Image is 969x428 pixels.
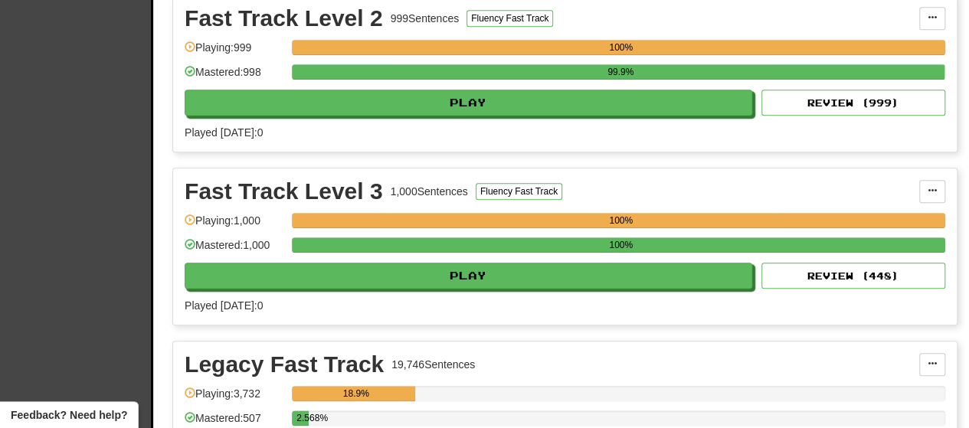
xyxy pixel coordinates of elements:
[466,10,553,27] button: Fluency Fast Track
[296,40,945,55] div: 100%
[185,353,384,376] div: Legacy Fast Track
[296,386,415,401] div: 18.9%
[761,90,945,116] button: Review (999)
[185,386,284,411] div: Playing: 3,732
[11,407,127,423] span: Open feedback widget
[185,40,284,65] div: Playing: 999
[185,180,383,203] div: Fast Track Level 3
[185,7,383,30] div: Fast Track Level 2
[476,183,562,200] button: Fluency Fast Track
[296,237,945,253] div: 100%
[296,410,309,426] div: 2.568%
[761,263,945,289] button: Review (448)
[296,213,945,228] div: 100%
[185,213,284,238] div: Playing: 1,000
[391,357,475,372] div: 19,746 Sentences
[185,126,263,139] span: Played [DATE]: 0
[185,299,263,312] span: Played [DATE]: 0
[185,90,752,116] button: Play
[296,64,944,80] div: 99.9%
[185,237,284,263] div: Mastered: 1,000
[185,64,284,90] div: Mastered: 998
[391,11,460,26] div: 999 Sentences
[391,184,468,199] div: 1,000 Sentences
[185,263,752,289] button: Play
